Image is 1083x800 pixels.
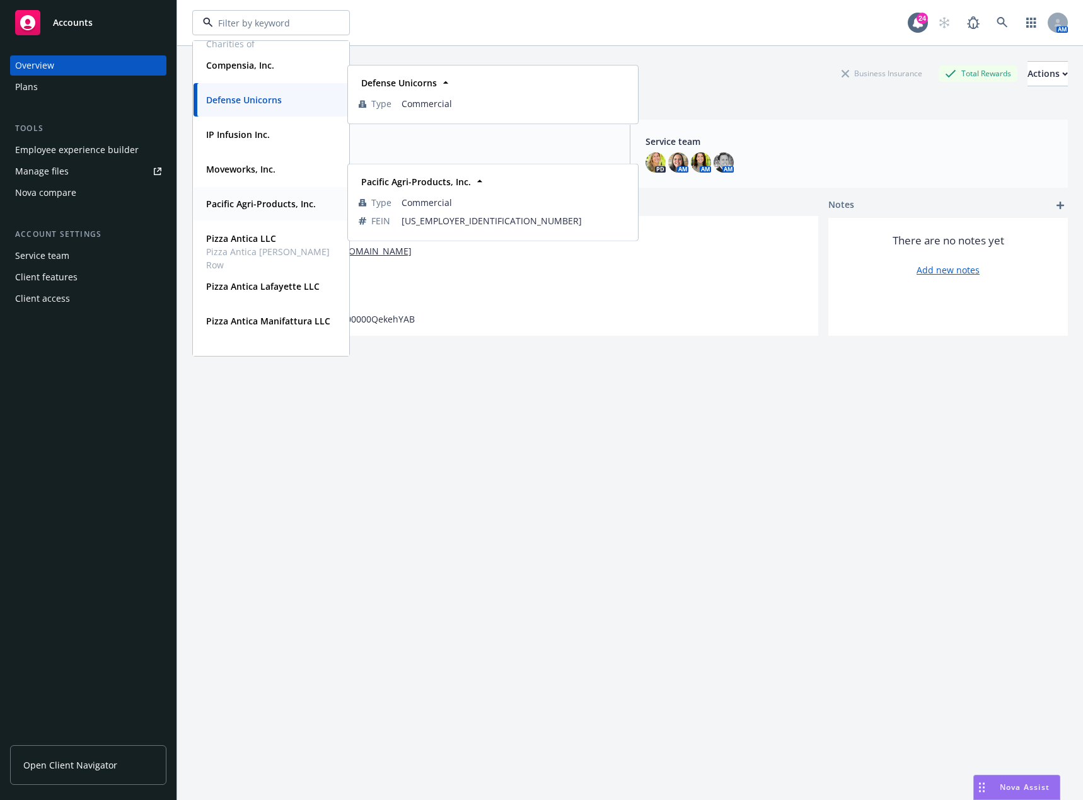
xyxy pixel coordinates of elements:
span: Service team [646,135,1058,148]
strong: Defense Unicorns [206,94,282,106]
input: Filter by keyword [213,16,324,30]
button: Actions [1028,61,1068,86]
span: Commercial [402,97,627,110]
span: Pizza Antica [PERSON_NAME] Row [206,245,333,271]
a: Plans [10,77,166,97]
div: Employee experience builder [15,140,139,160]
strong: Pizza Antica Manifattura LLC [206,315,330,327]
img: photo [646,152,666,173]
img: photo [668,152,688,173]
strong: Defense Unicorns [361,77,437,89]
div: Service team [15,246,69,266]
a: Client access [10,289,166,309]
span: 001UM00000QekehYAB [316,312,415,326]
div: 24 [917,13,928,24]
a: Report a Bug [961,10,986,35]
div: Manage files [15,161,69,181]
div: Actions [1028,62,1068,86]
a: Add new notes [917,263,980,277]
span: [DEMOGRAPHIC_DATA] Charities of [GEOGRAPHIC_DATA] [206,24,333,64]
div: Nova compare [15,183,76,203]
div: Client access [15,289,70,309]
div: Overview [15,55,54,76]
a: Client features [10,267,166,287]
a: Nova compare [10,183,166,203]
div: Plans [15,77,38,97]
div: Drag to move [974,775,990,799]
div: Business Insurance [835,66,929,81]
span: Notes [828,198,854,213]
div: Tools [10,122,166,135]
a: Employee experience builder [10,140,166,160]
strong: Pizza Antica LLC [206,232,276,244]
img: photo [714,152,734,173]
span: Nova Assist [1000,782,1050,792]
span: There are no notes yet [893,233,1004,248]
span: Type [371,97,391,110]
div: Account settings [10,228,166,241]
strong: Compensia, Inc. [206,59,274,71]
div: Client features [15,267,78,287]
a: Switch app [1019,10,1044,35]
strong: Moveworks, Inc. [206,163,275,175]
button: Nova Assist [973,775,1060,800]
span: Accounts [53,18,93,28]
img: photo [691,152,711,173]
span: Account type [202,135,615,148]
span: Open Client Navigator [23,758,117,772]
a: Manage files [10,161,166,181]
strong: Pacific Agri-Products, Inc. [206,198,316,210]
a: Accounts [10,5,166,40]
strong: Pizza Antica Lafayette LLC [206,280,320,292]
strong: IP Infusion Inc. [206,129,270,140]
a: add [1053,198,1068,213]
span: EB [202,159,615,173]
div: Total Rewards [939,66,1017,81]
a: Service team [10,246,166,266]
a: Search [990,10,1015,35]
a: Overview [10,55,166,76]
a: Start snowing [932,10,957,35]
strong: Pacific Agri-Products, Inc. [361,176,471,188]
